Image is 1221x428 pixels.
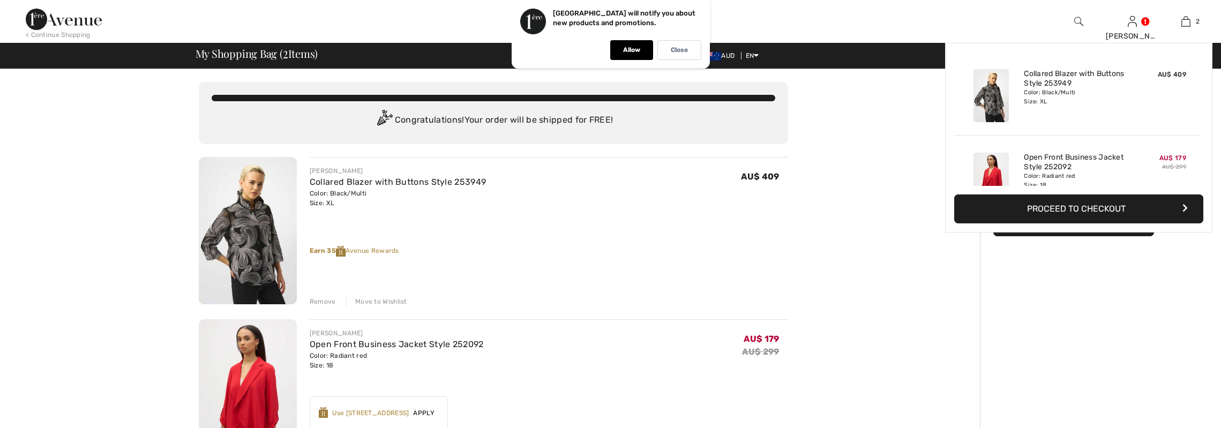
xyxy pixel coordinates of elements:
img: Collared Blazer with Buttons Style 253949 [973,69,1009,122]
div: Remove [310,297,336,306]
a: Open Front Business Jacket Style 252092 [1024,153,1129,172]
div: Color: Radiant red Size: 18 [310,351,484,370]
s: AU$ 299 [1162,163,1186,170]
span: AU$ 409 [1158,71,1186,78]
span: EN [746,52,759,59]
img: Collared Blazer with Buttons Style 253949 [199,157,297,304]
div: Congratulations! Your order will be shipped for FREE! [212,110,775,131]
img: 1ère Avenue [26,9,102,30]
div: Color: Black/Multi Size: XL [1024,88,1129,106]
img: Australian Dollar [704,52,721,61]
a: Sign In [1128,16,1137,26]
img: Open Front Business Jacket Style 252092 [973,153,1009,206]
button: Proceed to Checkout [954,194,1203,223]
span: 2 [1196,17,1200,26]
span: AU$ 179 [744,334,779,344]
p: Allow [623,46,640,54]
a: Collared Blazer with Buttons Style 253949 [1024,69,1129,88]
span: AU$ 409 [741,171,779,182]
div: < Continue Shopping [26,30,91,40]
s: AU$ 299 [742,347,779,357]
div: [PERSON_NAME] [310,328,484,338]
img: Congratulation2.svg [373,110,395,131]
div: Use [STREET_ADDRESS] [332,408,409,418]
strong: Earn 35 [310,247,346,254]
div: Color: Radiant red Size: 18 [1024,172,1129,189]
div: Avenue Rewards [310,246,788,257]
div: [PERSON_NAME] [310,166,486,176]
span: Apply [409,408,439,418]
span: My Shopping Bag ( Items) [196,48,318,59]
a: Open Front Business Jacket Style 252092 [310,339,484,349]
div: [PERSON_NAME] [1106,31,1158,42]
div: Color: Black/Multi Size: XL [310,189,486,208]
span: AUD [704,52,739,59]
img: search the website [1074,15,1083,28]
span: 2 [283,46,288,59]
div: Move to Wishlist [346,297,407,306]
a: 2 [1159,15,1212,28]
img: My Info [1128,15,1137,28]
a: Collared Blazer with Buttons Style 253949 [310,177,486,187]
p: [GEOGRAPHIC_DATA] will notify you about new products and promotions. [553,9,695,27]
img: Reward-Logo.svg [336,246,346,257]
img: Reward-Logo.svg [319,407,328,418]
p: Close [671,46,688,54]
span: AU$ 179 [1159,154,1186,162]
img: My Bag [1181,15,1190,28]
